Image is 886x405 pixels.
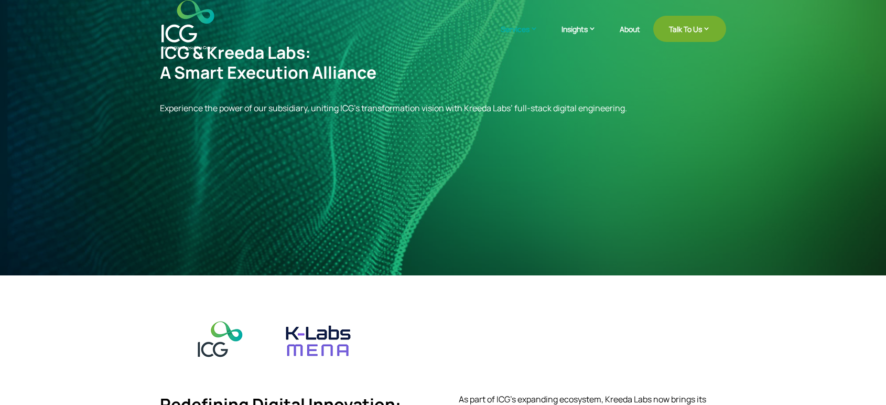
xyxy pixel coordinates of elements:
[193,318,248,364] img: icg-logo
[834,355,886,405] iframe: Chat Widget
[160,102,627,114] span: Experience the power of our subsidiary, uniting ICG’s transformation vision with Kreeda Labs’ ful...
[501,24,548,50] a: Services
[620,25,640,50] a: About
[653,16,726,42] a: Talk To Us
[160,41,376,84] strong: ICG & Kreeda Labs: A Smart Execution Alliance
[561,24,607,50] a: Insights
[279,318,356,364] img: KL_Mena_ScaleDown_Jpg 1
